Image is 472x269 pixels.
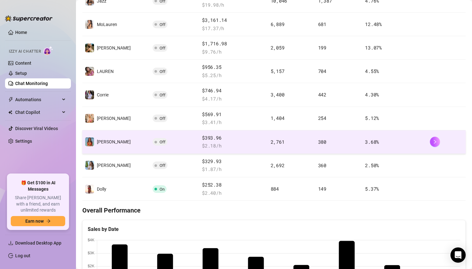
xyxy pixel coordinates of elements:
img: AI Chatter [43,46,53,55]
span: 199 [318,44,326,51]
span: Chat Copilot [15,107,60,117]
span: Automations [15,95,60,105]
span: 12.48 % [365,21,381,27]
a: Chat Monitoring [15,81,48,86]
img: Gracie [85,161,94,170]
span: Share [PERSON_NAME] with a friend, and earn unlimited rewards [11,195,65,213]
a: Discover Viral Videos [15,126,58,131]
span: 1,404 [271,115,285,121]
img: Anthia [85,114,94,123]
span: $956.35 [202,63,265,71]
span: Off [160,46,166,50]
img: MoLauren [85,20,94,29]
span: $ 5.25 /h [202,72,265,79]
span: Off [160,93,166,97]
span: MoLauren [97,22,117,27]
span: [PERSON_NAME] [97,139,131,144]
span: Off [160,69,166,74]
span: On [160,187,165,192]
span: 3,400 [271,91,285,98]
span: 442 [318,91,326,98]
img: Rebecca [85,137,94,146]
span: 4.30 % [365,91,379,98]
span: $ 19.98 /h [202,1,265,9]
span: arrow-right [46,219,51,223]
span: 380 [318,139,326,145]
span: $746.94 [202,87,265,95]
span: 254 [318,115,326,121]
span: [PERSON_NAME] [97,45,131,50]
span: $ 3.41 /h [202,119,265,126]
span: $ 2.40 /h [202,189,265,197]
img: Dolly [85,185,94,194]
span: $252.38 [202,181,265,189]
span: 4.55 % [365,68,379,74]
span: $ 17.37 /h [202,25,265,32]
span: 🎁 Get $100 in AI Messages [11,180,65,192]
span: right [433,140,437,144]
a: Log out [15,253,30,258]
img: Chat Copilot [8,110,12,115]
img: ️‍LAUREN [85,67,94,76]
div: Open Intercom Messenger [450,247,466,263]
span: 681 [318,21,326,27]
span: $ 2.18 /h [202,142,265,150]
span: $393.96 [202,134,265,142]
a: Settings [15,139,32,144]
span: ️‍LAUREN [97,69,114,74]
span: $ 4.17 /h [202,95,265,103]
span: thunderbolt [8,97,13,102]
span: [PERSON_NAME] [97,116,131,121]
span: 2,761 [271,139,285,145]
span: Izzy AI Chatter [9,49,41,55]
span: 5.12 % [365,115,379,121]
span: Off [160,140,166,144]
a: Content [15,61,31,66]
a: Setup [15,71,27,76]
img: Corrie [85,90,94,99]
a: Home [15,30,27,35]
img: ANGI [85,43,94,52]
span: 2,692 [271,162,285,168]
span: Corrie [97,92,109,97]
span: Off [160,163,166,168]
span: $3,161.14 [202,16,265,24]
span: 2,059 [271,44,285,51]
span: $ 9.76 /h [202,48,265,56]
span: 6,889 [271,21,285,27]
span: 704 [318,68,326,74]
button: Earn nowarrow-right [11,216,65,226]
span: 884 [271,186,279,192]
img: logo-BBDzfeDw.svg [5,15,53,22]
span: Dolly [97,187,106,192]
span: Download Desktop App [15,240,61,246]
span: 2.50 % [365,162,379,168]
span: 13.07 % [365,44,381,51]
span: $ 1.87 /h [202,166,265,173]
span: $569.91 [202,111,265,118]
h4: Overall Performance [82,206,466,215]
span: Off [160,116,166,121]
span: download [8,240,13,246]
span: Off [160,22,166,27]
button: right [430,137,440,147]
span: 3.68 % [365,139,379,145]
div: Sales by Date [88,225,460,233]
span: [PERSON_NAME] [97,163,131,168]
span: 5.37 % [365,186,379,192]
span: 149 [318,186,326,192]
span: 5,157 [271,68,285,74]
span: $1,716.98 [202,40,265,48]
span: 360 [318,162,326,168]
span: $329.93 [202,158,265,165]
span: Earn now [25,219,44,224]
